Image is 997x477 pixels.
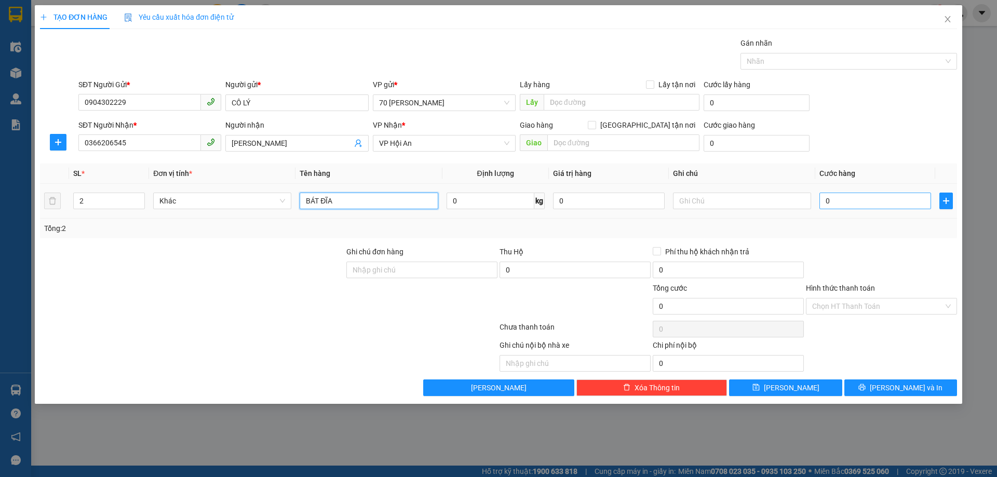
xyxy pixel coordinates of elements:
[4,40,6,92] img: logo
[7,52,88,77] span: ↔ [GEOGRAPHIC_DATA]
[7,44,88,77] span: SAPA, LÀO CAI ↔ [GEOGRAPHIC_DATA]
[944,15,952,23] span: close
[379,95,509,111] span: 70 Nguyễn Hữu Huân
[764,382,819,393] span: [PERSON_NAME]
[534,193,545,209] span: kg
[939,193,953,209] button: plus
[207,138,215,146] span: phone
[124,13,234,21] span: Yêu cầu xuất hóa đơn điện tử
[500,339,651,355] div: Ghi chú nội bộ nhà xe
[50,134,66,151] button: plus
[729,379,842,396] button: save[PERSON_NAME]
[704,80,750,89] label: Cước lấy hàng
[471,382,527,393] span: [PERSON_NAME]
[520,94,544,111] span: Lấy
[207,98,215,106] span: phone
[373,79,516,90] div: VP gửi
[44,223,385,234] div: Tổng: 2
[653,284,687,292] span: Tổng cước
[225,119,368,131] div: Người nhận
[547,134,699,151] input: Dọc đường
[354,139,362,147] span: user-add
[44,193,61,209] button: delete
[423,379,574,396] button: [PERSON_NAME]
[40,13,107,21] span: TẠO ĐƠN HÀNG
[500,248,523,256] span: Thu Hộ
[661,246,753,257] span: Phí thu hộ khách nhận trả
[623,384,630,392] span: delete
[704,94,810,111] input: Cước lấy hàng
[520,121,553,129] span: Giao hàng
[500,355,651,372] input: Nhập ghi chú
[520,134,547,151] span: Giao
[520,80,550,89] span: Lấy hàng
[124,13,132,22] img: icon
[153,169,192,178] span: Đơn vị tính
[373,121,402,129] span: VP Nhận
[78,119,221,131] div: SĐT Người Nhận
[576,379,727,396] button: deleteXóa Thông tin
[346,262,497,278] input: Ghi chú đơn hàng
[596,119,699,131] span: [GEOGRAPHIC_DATA] tận nơi
[844,379,957,396] button: printer[PERSON_NAME] và In
[225,79,368,90] div: Người gửi
[300,169,330,178] span: Tên hàng
[806,284,875,292] label: Hình thức thanh toán
[73,169,82,178] span: SL
[477,169,514,178] span: Định lượng
[498,321,652,339] div: Chưa thanh toán
[933,5,962,34] button: Close
[858,384,866,392] span: printer
[635,382,680,393] span: Xóa Thông tin
[78,79,221,90] div: SĐT Người Gửi
[346,248,403,256] label: Ghi chú đơn hàng
[654,79,699,90] span: Lấy tận nơi
[89,75,169,86] span: 70NHH1109250078
[704,135,810,152] input: Cước giao hàng
[669,163,815,184] th: Ghi chú
[752,384,760,392] span: save
[940,197,952,205] span: plus
[10,61,89,77] span: ↔ [GEOGRAPHIC_DATA]
[544,94,699,111] input: Dọc đường
[653,339,804,355] div: Chi phí nội bộ
[870,382,942,393] span: [PERSON_NAME] và In
[553,193,665,209] input: 0
[704,121,755,129] label: Cước giao hàng
[159,193,285,209] span: Khác
[40,13,47,21] span: plus
[673,193,811,209] input: Ghi Chú
[379,135,509,151] span: VP Hội An
[50,138,66,146] span: plus
[819,169,855,178] span: Cước hàng
[740,39,772,47] label: Gán nhãn
[553,169,591,178] span: Giá trị hàng
[12,8,83,42] strong: CHUYỂN PHÁT NHANH HK BUSLINES
[300,193,438,209] input: VD: Bàn, Ghế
